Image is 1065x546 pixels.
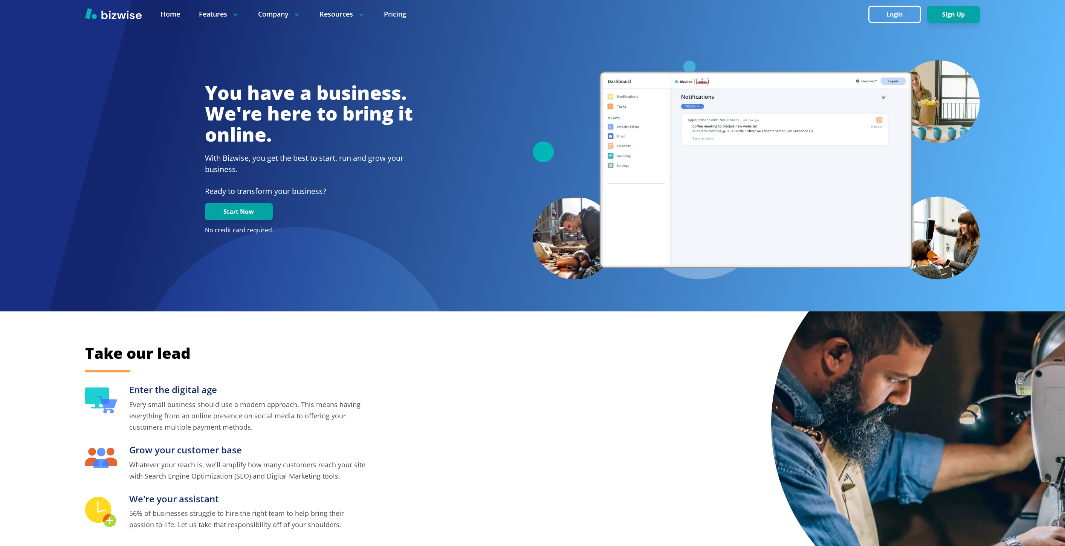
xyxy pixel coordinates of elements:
p: Features [199,9,239,19]
button: Sign Up [927,6,980,23]
p: 56% of businesses struggle to hire the right team to help bring their passion to life. Let us tak... [129,508,368,530]
h1: You have a business. We're here to bring it online. [205,82,413,145]
a: Sign Up [927,11,980,18]
img: Bizwise Logo [85,8,142,19]
img: We're your assistant Icon [85,497,117,528]
a: Start Now [205,208,273,215]
h3: Enter the digital age [129,384,368,396]
h3: Grow your customer base [129,444,368,456]
button: Login [868,6,921,23]
h3: We're your assistant [129,493,368,505]
a: Pricing [384,9,406,19]
p: Whatever your reach is, we'll amplify how many customers reach your site with Search Engine Optim... [129,459,368,482]
p: Every small business should use a modern approach. This means having everything from an online pr... [129,399,368,433]
h2: Take our lead [85,343,650,363]
img: Grow your customer base Icon [85,448,117,468]
button: Start Now [205,203,273,220]
p: No credit card required. [205,226,413,235]
h2: With Bizwise, you get the best to start, run and grow your business. [205,153,413,175]
p: Company [258,9,301,19]
p: Resources [319,9,365,19]
a: Login [868,11,927,18]
a: Home [160,9,180,19]
p: Ready to transform your business? [205,186,413,197]
img: Enter the digital age Icon [85,387,117,413]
